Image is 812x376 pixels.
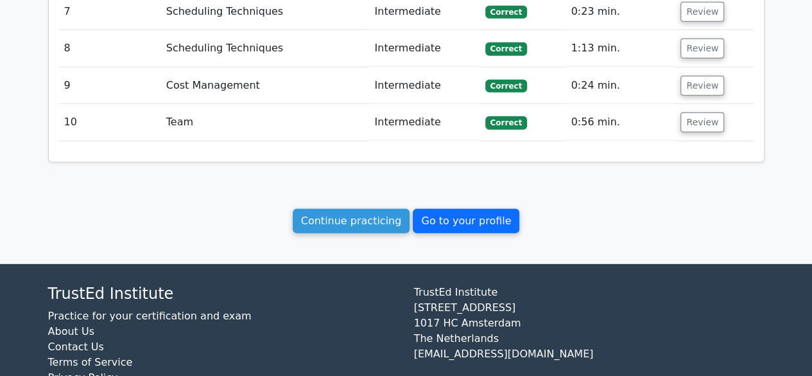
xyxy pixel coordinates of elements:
span: Correct [485,6,527,19]
td: 10 [59,104,161,141]
td: 0:24 min. [566,67,675,104]
a: Terms of Service [48,356,133,368]
h4: TrustEd Institute [48,285,399,303]
td: 9 [59,67,161,104]
button: Review [680,2,724,22]
td: Intermediate [369,67,479,104]
td: 8 [59,30,161,67]
td: 0:56 min. [566,104,675,141]
td: Cost Management [161,67,370,104]
button: Review [680,112,724,132]
span: Correct [485,42,527,55]
a: Contact Us [48,341,104,353]
td: Team [161,104,370,141]
a: Go to your profile [413,209,519,233]
button: Review [680,39,724,58]
a: About Us [48,325,94,337]
td: Intermediate [369,104,479,141]
td: 1:13 min. [566,30,675,67]
a: Continue practicing [293,209,410,233]
span: Correct [485,80,527,93]
span: Correct [485,116,527,129]
td: Scheduling Techniques [161,30,370,67]
td: Intermediate [369,30,479,67]
button: Review [680,76,724,96]
a: Practice for your certification and exam [48,310,252,322]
